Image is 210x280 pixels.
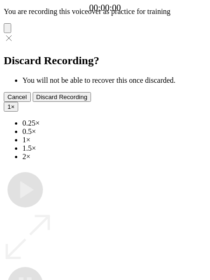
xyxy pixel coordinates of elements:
h2: Discard Recording? [4,54,206,67]
a: 00:00:00 [89,3,121,13]
button: Cancel [4,92,31,102]
li: 0.25× [22,119,206,127]
p: You are recording this voiceover as practice for training [4,7,206,16]
li: You will not be able to recover this once discarded. [22,76,206,85]
li: 0.5× [22,127,206,136]
li: 1.5× [22,144,206,153]
li: 2× [22,153,206,161]
button: Discard Recording [33,92,91,102]
button: 1× [4,102,18,112]
li: 1× [22,136,206,144]
span: 1 [7,103,11,110]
